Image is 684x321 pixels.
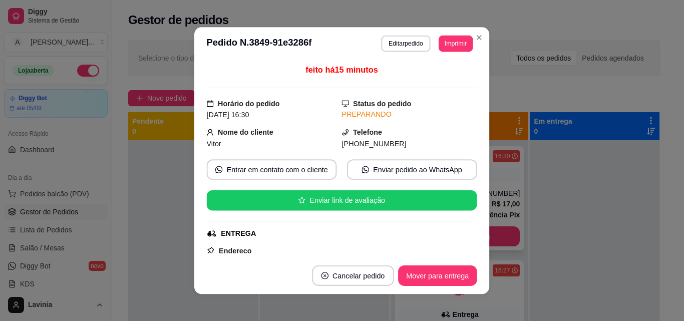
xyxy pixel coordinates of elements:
h3: Pedido N. 3849-91e3286f [207,35,312,52]
button: Imprimir [439,35,473,52]
button: whats-appEntrar em contato com o cliente [207,159,337,180]
strong: Status do pedido [354,99,412,107]
span: pushpin [207,246,215,254]
span: calendar [207,100,214,107]
strong: Telefone [354,128,383,136]
span: whats-app [362,166,369,173]
span: [DATE] 16:30 [207,111,249,119]
strong: Horário do pedido [218,99,279,107]
button: Editarpedido [382,35,431,52]
button: Close [471,29,488,46]
span: [PHONE_NUMBER] [342,139,407,147]
div: PREPARANDO [342,109,477,120]
span: close-circle [321,272,328,279]
button: starEnviar link de avaliação [207,190,477,210]
span: whats-app [216,166,223,173]
span: desktop [342,100,349,107]
span: Vitor [207,139,221,147]
span: feito há 15 minutos [306,66,379,74]
div: ENTREGA [221,228,256,238]
button: whats-appEnviar pedido ao WhatsApp [347,159,477,180]
strong: Nome do cliente [218,128,273,136]
button: close-circleCancelar pedido [312,265,395,286]
button: Mover para entrega [398,265,477,286]
span: phone [342,128,349,135]
span: user [207,128,214,135]
strong: Endereço [219,247,252,255]
span: star [299,197,306,204]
